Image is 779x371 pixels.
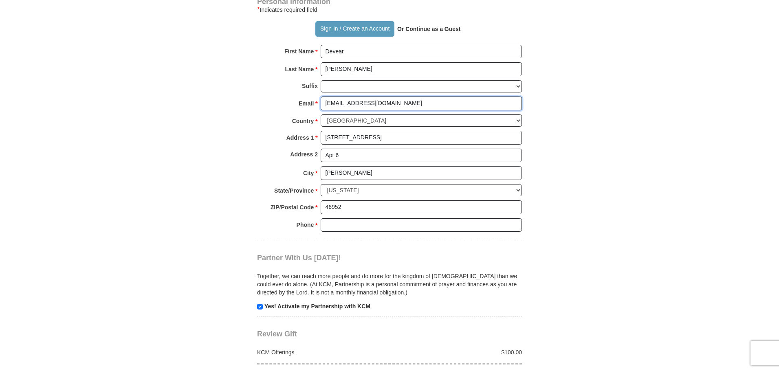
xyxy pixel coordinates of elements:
[315,21,394,37] button: Sign In / Create an Account
[292,115,314,127] strong: Country
[257,254,341,262] span: Partner With Us [DATE]!
[271,202,314,213] strong: ZIP/Postal Code
[274,185,314,196] strong: State/Province
[264,303,370,310] strong: Yes! Activate my Partnership with KCM
[302,80,318,92] strong: Suffix
[397,26,461,32] strong: Or Continue as a Guest
[257,272,522,296] p: Together, we can reach more people and do more for the kingdom of [DEMOGRAPHIC_DATA] than we coul...
[257,5,522,15] div: Indicates required field
[284,46,314,57] strong: First Name
[303,167,314,179] strong: City
[389,348,526,356] div: $100.00
[285,64,314,75] strong: Last Name
[253,348,390,356] div: KCM Offerings
[257,330,297,338] span: Review Gift
[290,149,318,160] strong: Address 2
[299,98,314,109] strong: Email
[286,132,314,143] strong: Address 1
[297,219,314,231] strong: Phone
